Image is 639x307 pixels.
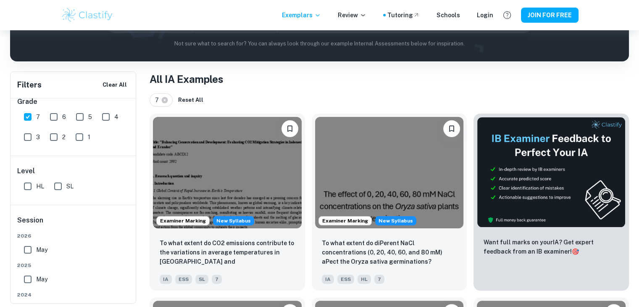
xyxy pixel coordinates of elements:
[437,11,460,20] a: Schools
[36,182,44,191] span: HL
[358,275,371,284] span: HL
[17,262,130,269] span: 2025
[322,275,334,284] span: IA
[36,112,40,122] span: 7
[337,275,354,284] span: ESS
[282,11,321,20] p: Exemplars
[473,114,629,291] a: ThumbnailWant full marks on yourIA? Get expert feedback from an IB examiner!
[160,238,295,267] p: To what extent do CO2 emissions contribute to the variations in average temperatures in Indonesia...
[66,182,74,191] span: SL
[36,132,40,142] span: 3
[88,112,92,122] span: 5
[212,275,222,284] span: 7
[477,117,626,228] img: Thumbnail
[17,232,130,240] span: 2026
[281,120,298,137] button: Please log in to bookmark exemplars
[100,79,129,91] button: Clear All
[312,114,467,291] a: Examiner MarkingStarting from the May 2026 session, the ESS IA requirements have changed. We crea...
[155,95,163,105] span: 7
[319,217,371,225] span: Examiner Marking
[157,217,209,225] span: Examiner Marking
[36,275,47,284] span: May
[150,71,629,87] h1: All IA Examples
[213,216,254,225] div: Starting from the May 2026 session, the ESS IA requirements have changed. We created this exempla...
[17,40,622,48] p: Not sure what to search for? You can always look through our example Internal Assessments below f...
[484,238,619,256] p: Want full marks on your IA ? Get expert feedback from an IB examiner!
[213,216,254,225] span: New Syllabus
[477,11,493,20] a: Login
[443,120,460,137] button: Please log in to bookmark exemplars
[17,97,130,107] h6: Grade
[500,8,514,22] button: Help and Feedback
[114,112,118,122] span: 4
[62,112,66,122] span: 6
[387,11,420,20] a: Tutoring
[322,238,457,266] p: To what extent do diPerent NaCl concentrations (0, 20, 40, 60, and 80 mM) aPect the Oryza sativa ...
[375,216,416,225] span: New Syllabus
[17,79,42,91] h6: Filters
[521,8,579,23] button: JOIN FOR FREE
[153,117,302,228] img: ESS IA example thumbnail: To what extent do CO2 emissions contribu
[195,275,208,284] span: SL
[17,291,130,299] span: 2024
[150,114,305,291] a: Examiner MarkingStarting from the May 2026 session, the ESS IA requirements have changed. We crea...
[175,275,192,284] span: ESS
[62,132,66,142] span: 2
[338,11,366,20] p: Review
[17,166,130,176] h6: Level
[374,275,384,284] span: 7
[160,275,172,284] span: IA
[61,7,114,24] img: Clastify logo
[572,248,579,255] span: 🎯
[17,215,130,232] h6: Session
[315,117,464,228] img: ESS IA example thumbnail: To what extent do diPerent NaCl concentr
[176,94,205,106] button: Reset All
[150,93,173,107] div: 7
[375,216,416,225] div: Starting from the May 2026 session, the ESS IA requirements have changed. We created this exempla...
[88,132,90,142] span: 1
[36,245,47,254] span: May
